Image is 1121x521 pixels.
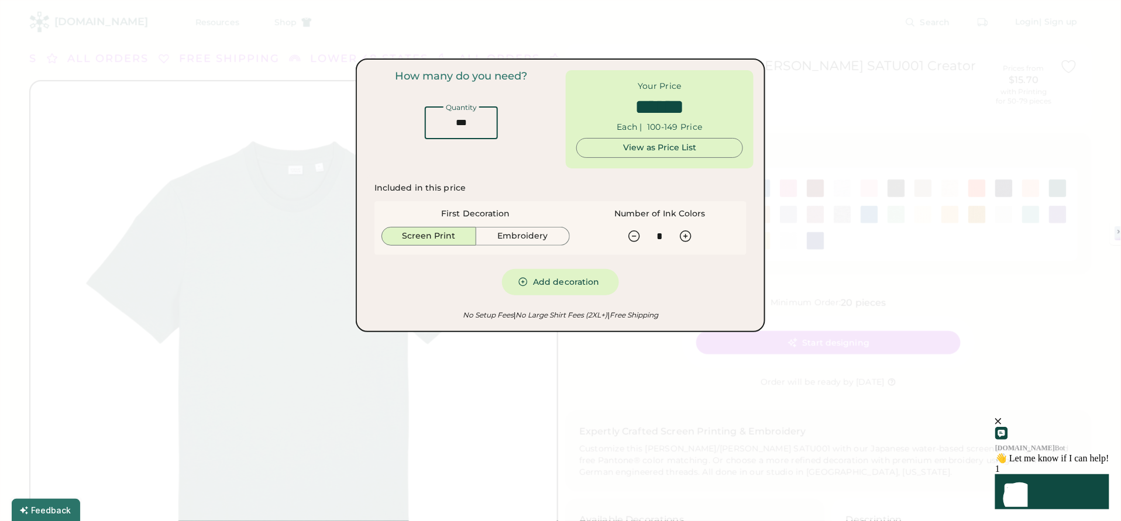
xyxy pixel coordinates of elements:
[614,208,706,220] div: Number of Ink Colors
[925,374,1118,519] iframe: Front Chat
[586,142,733,154] div: View as Price List
[514,310,515,319] font: |
[476,227,570,246] button: Embroidery
[443,104,479,111] div: Quantity
[617,122,702,133] div: Each | 100-149 Price
[502,269,619,295] button: Add decoration
[381,227,476,246] button: Screen Print
[374,182,466,194] div: Included in this price
[463,310,514,319] em: No Setup Fees
[441,208,510,220] div: First Decoration
[608,310,610,319] font: |
[514,310,607,319] em: No Large Shirt Fees (2XL+)
[638,81,682,92] div: Your Price
[608,310,658,319] em: Free Shipping
[396,70,528,83] div: How many do you need?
